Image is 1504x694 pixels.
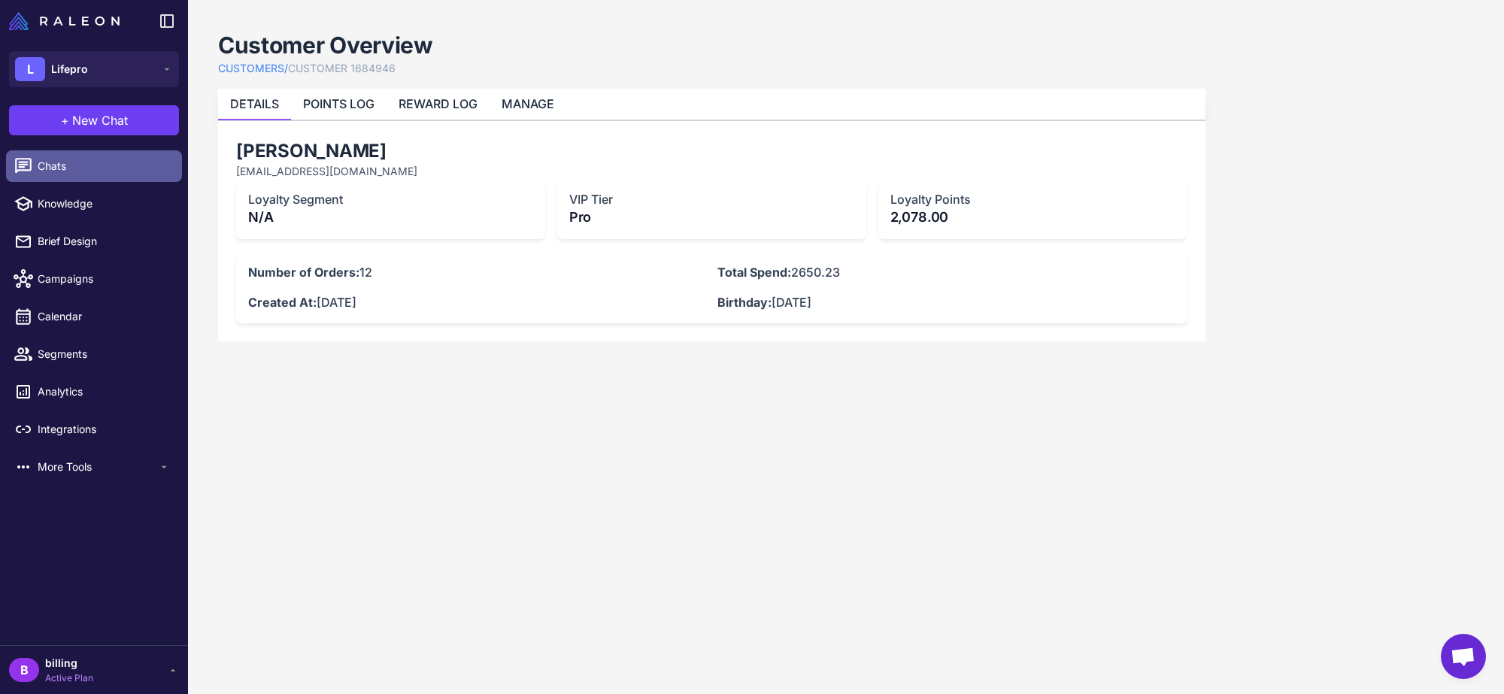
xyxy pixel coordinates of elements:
p: 12 [248,263,705,281]
h1: Customer Overview [218,30,433,60]
p: [DATE] [717,293,1175,311]
p: Pro [569,207,854,227]
strong: Number of Orders: [248,265,359,280]
span: Knowledge [38,195,170,212]
span: Segments [38,346,170,362]
a: CUSTOMER 1684946 [288,60,396,77]
strong: Total Spend: [717,265,791,280]
span: Active Plan [45,671,93,685]
span: Campaigns [38,271,170,287]
a: Segments [6,338,182,370]
span: New Chat [72,111,128,129]
h3: VIP Tier [569,192,854,207]
p: 2,078.00 [890,207,1175,227]
span: billing [45,655,93,671]
span: Integrations [38,421,170,438]
span: Chats [38,158,170,174]
a: Knowledge [6,188,182,220]
h3: Loyalty Segment [248,192,533,207]
img: Raleon Logo [9,12,120,30]
h2: [PERSON_NAME] [236,139,1187,163]
div: L [15,57,45,81]
a: CUSTOMERS/ [218,60,288,77]
a: MANAGE [502,96,554,111]
a: DETAILS [230,96,279,111]
span: / [284,62,288,74]
a: Analytics [6,376,182,408]
a: Raleon Logo [9,12,126,30]
button: +New Chat [9,105,179,135]
span: More Tools [38,459,158,475]
p: 2650.23 [717,263,1175,281]
span: Brief Design [38,233,170,250]
a: Chats [6,150,182,182]
a: Brief Design [6,226,182,257]
p: N/A [248,207,533,227]
a: Integrations [6,414,182,445]
strong: Created At: [248,295,317,310]
p: [DATE] [248,293,705,311]
strong: Birthday: [717,295,772,310]
span: Analytics [38,383,170,400]
div: Open chat [1441,634,1486,679]
div: B [9,658,39,682]
a: POINTS LOG [303,96,374,111]
h3: Loyalty Points [890,192,1175,207]
span: + [61,111,69,129]
button: LLifepro [9,51,179,87]
span: Lifepro [51,61,88,77]
p: [EMAIL_ADDRESS][DOMAIN_NAME] [236,163,1187,180]
a: Calendar [6,301,182,332]
a: REWARD LOG [399,96,478,111]
a: Campaigns [6,263,182,295]
span: Calendar [38,308,170,325]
